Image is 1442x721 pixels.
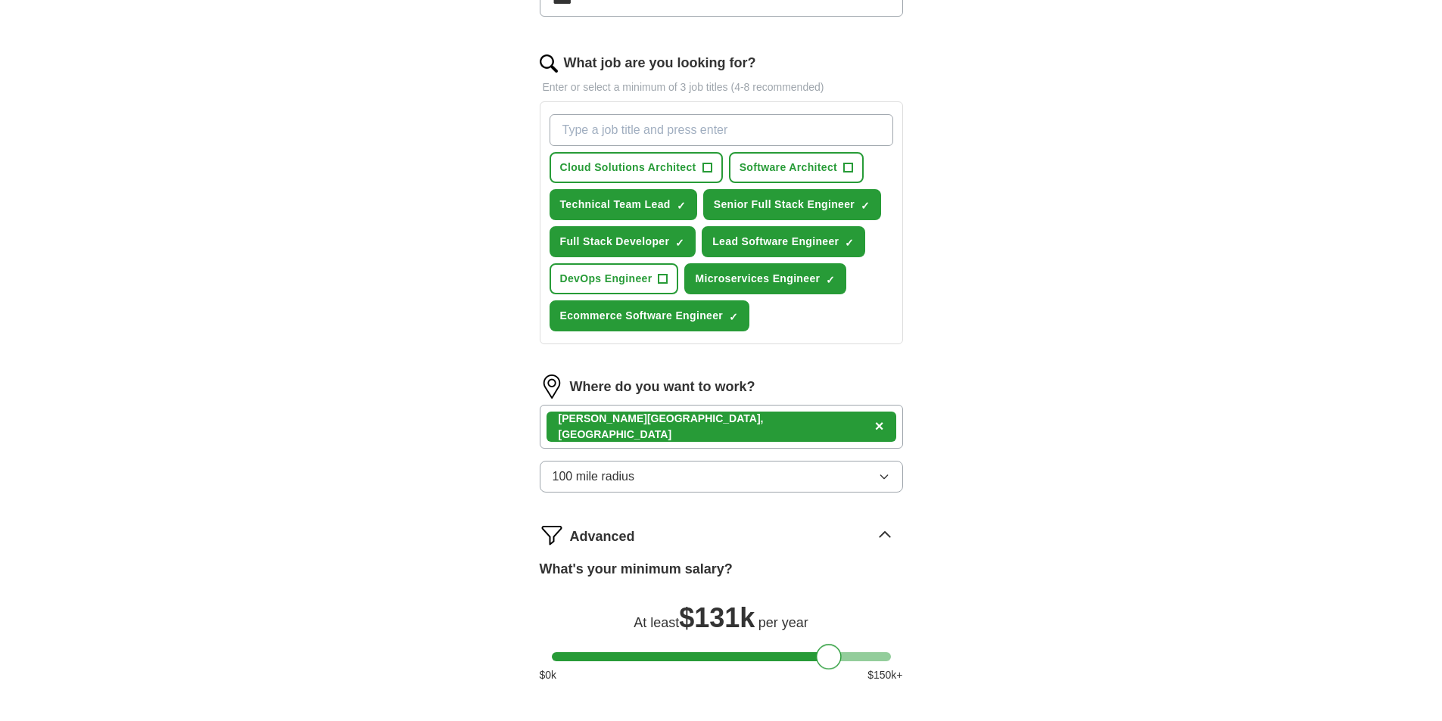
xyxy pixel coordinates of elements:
button: 100 mile radius [540,461,903,493]
span: Advanced [570,527,635,547]
button: Software Architect [729,152,864,183]
button: Cloud Solutions Architect [550,152,723,183]
span: Lead Software Engineer [712,234,839,250]
span: DevOps Engineer [560,271,652,287]
p: Enter or select a minimum of 3 job titles (4-8 recommended) [540,79,903,95]
label: What job are you looking for? [564,53,756,73]
button: Microservices Engineer✓ [684,263,846,294]
span: Senior Full Stack Engineer [714,197,855,213]
button: Technical Team Lead✓ [550,189,697,220]
button: Lead Software Engineer✓ [702,226,865,257]
button: Senior Full Stack Engineer✓ [703,189,881,220]
input: Type a job title and press enter [550,114,893,146]
button: Ecommerce Software Engineer✓ [550,300,750,331]
span: Software Architect [740,160,837,176]
span: Microservices Engineer [695,271,820,287]
button: Full Stack Developer✓ [550,226,696,257]
button: DevOps Engineer [550,263,679,294]
span: Technical Team Lead [560,197,671,213]
span: ✓ [826,274,835,286]
span: At least [634,615,679,630]
span: ✓ [675,237,684,249]
span: ✓ [845,237,854,249]
span: Ecommerce Software Engineer [560,308,724,324]
img: location.png [540,374,564,399]
div: , [GEOGRAPHIC_DATA] [559,411,869,443]
span: $ 150 k+ [867,667,902,683]
span: ✓ [677,200,686,212]
span: Cloud Solutions Architect [560,160,696,176]
img: search.png [540,54,558,73]
span: ✓ [861,200,870,212]
span: $ 131k [679,602,755,633]
strong: [PERSON_NAME][GEOGRAPHIC_DATA] [559,412,761,424]
span: 100 mile radius [553,468,635,486]
span: × [875,418,884,434]
span: Full Stack Developer [560,234,670,250]
button: × [875,415,884,438]
span: $ 0 k [540,667,557,683]
span: ✓ [729,311,738,323]
label: What's your minimum salary? [540,559,733,580]
span: per year [758,615,808,630]
img: filter [540,523,564,547]
label: Where do you want to work? [570,377,755,397]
